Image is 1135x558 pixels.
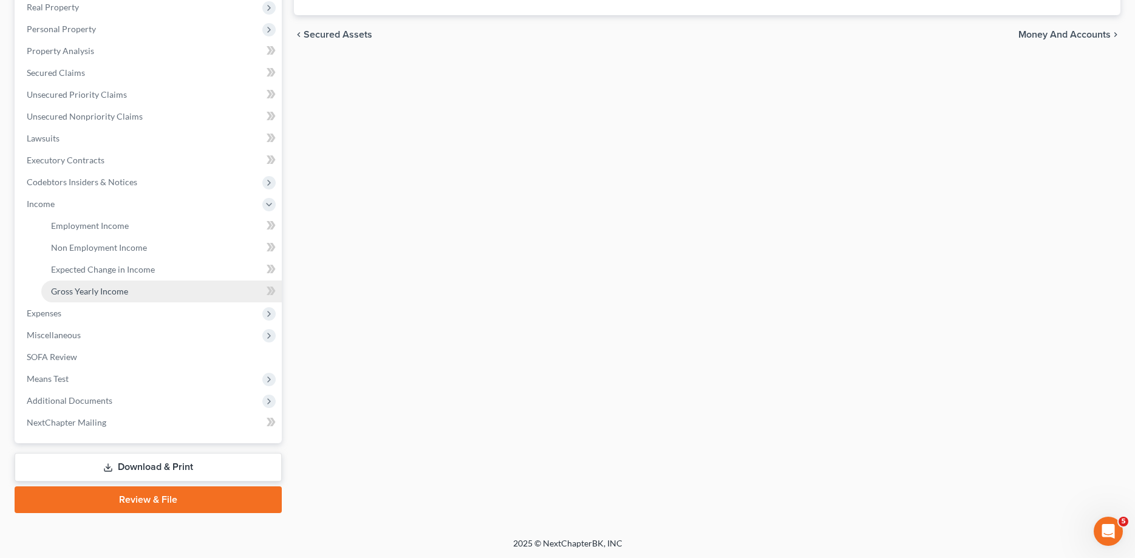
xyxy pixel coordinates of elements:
[27,89,127,100] span: Unsecured Priority Claims
[1094,517,1123,546] iframe: Intercom live chat
[41,215,282,237] a: Employment Income
[294,30,372,39] button: chevron_left Secured Assets
[27,395,112,406] span: Additional Documents
[41,281,282,302] a: Gross Yearly Income
[51,220,129,231] span: Employment Income
[17,128,282,149] a: Lawsuits
[27,2,79,12] span: Real Property
[27,46,94,56] span: Property Analysis
[27,67,85,78] span: Secured Claims
[27,133,60,143] span: Lawsuits
[27,352,77,362] span: SOFA Review
[51,264,155,274] span: Expected Change in Income
[17,62,282,84] a: Secured Claims
[1119,517,1128,526] span: 5
[17,40,282,62] a: Property Analysis
[41,237,282,259] a: Non Employment Income
[15,486,282,513] a: Review & File
[294,30,304,39] i: chevron_left
[17,106,282,128] a: Unsecured Nonpriority Claims
[17,346,282,368] a: SOFA Review
[304,30,372,39] span: Secured Assets
[27,373,69,384] span: Means Test
[17,412,282,434] a: NextChapter Mailing
[1111,30,1120,39] i: chevron_right
[1018,30,1120,39] button: Money and Accounts chevron_right
[51,286,128,296] span: Gross Yearly Income
[27,24,96,34] span: Personal Property
[27,199,55,209] span: Income
[27,417,106,427] span: NextChapter Mailing
[51,242,147,253] span: Non Employment Income
[15,453,282,481] a: Download & Print
[27,111,143,121] span: Unsecured Nonpriority Claims
[1018,30,1111,39] span: Money and Accounts
[27,155,104,165] span: Executory Contracts
[17,149,282,171] a: Executory Contracts
[27,308,61,318] span: Expenses
[27,177,137,187] span: Codebtors Insiders & Notices
[17,84,282,106] a: Unsecured Priority Claims
[41,259,282,281] a: Expected Change in Income
[27,330,81,340] span: Miscellaneous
